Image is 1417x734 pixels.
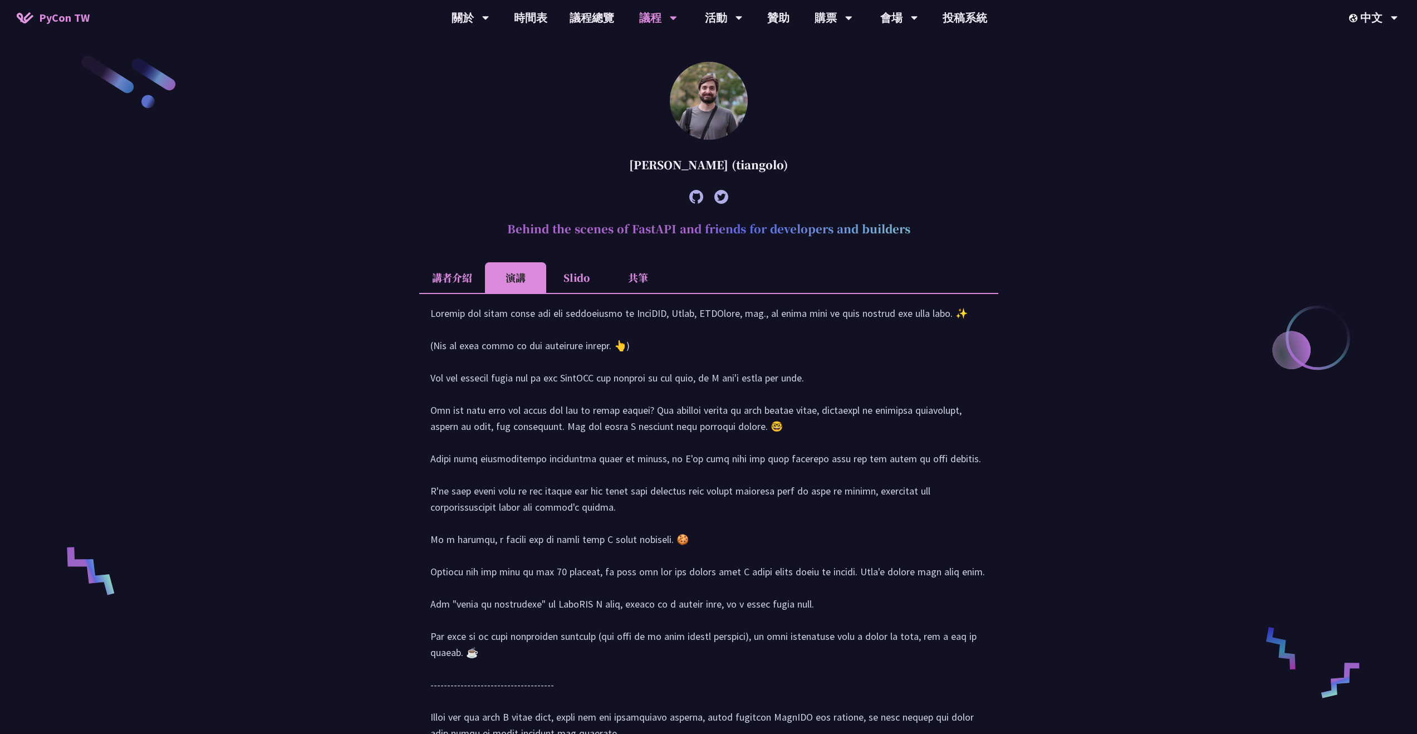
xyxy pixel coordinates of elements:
[546,262,607,293] li: Slido
[419,262,485,293] li: 講者介紹
[419,148,998,182] div: [PERSON_NAME] (tiangolo)
[1349,14,1360,22] img: Locale Icon
[17,12,33,23] img: Home icon of PyCon TW 2025
[485,262,546,293] li: 演講
[39,9,90,26] span: PyCon TW
[419,212,998,246] h2: Behind the scenes of FastAPI and friends for developers and builders
[670,62,748,140] img: Sebastián Ramírez (tiangolo)
[607,262,669,293] li: 共筆
[6,4,101,32] a: PyCon TW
